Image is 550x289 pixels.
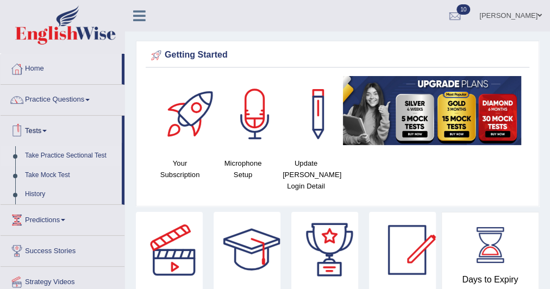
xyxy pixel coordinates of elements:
div: Getting Started [148,47,527,64]
img: small5.jpg [343,76,521,145]
h4: Days to Expiry [454,275,527,285]
h4: Your Subscription [154,158,206,180]
h4: Microphone Setup [217,158,269,180]
a: Predictions [1,205,124,232]
h4: Update [PERSON_NAME] Login Detail [280,158,332,192]
a: Home [1,54,122,81]
a: Take Practice Sectional Test [20,146,122,166]
a: Tests [1,116,122,143]
a: History [20,185,122,204]
span: 10 [457,4,470,15]
a: Take Mock Test [20,166,122,185]
a: Practice Questions [1,85,124,112]
a: Success Stories [1,236,124,263]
